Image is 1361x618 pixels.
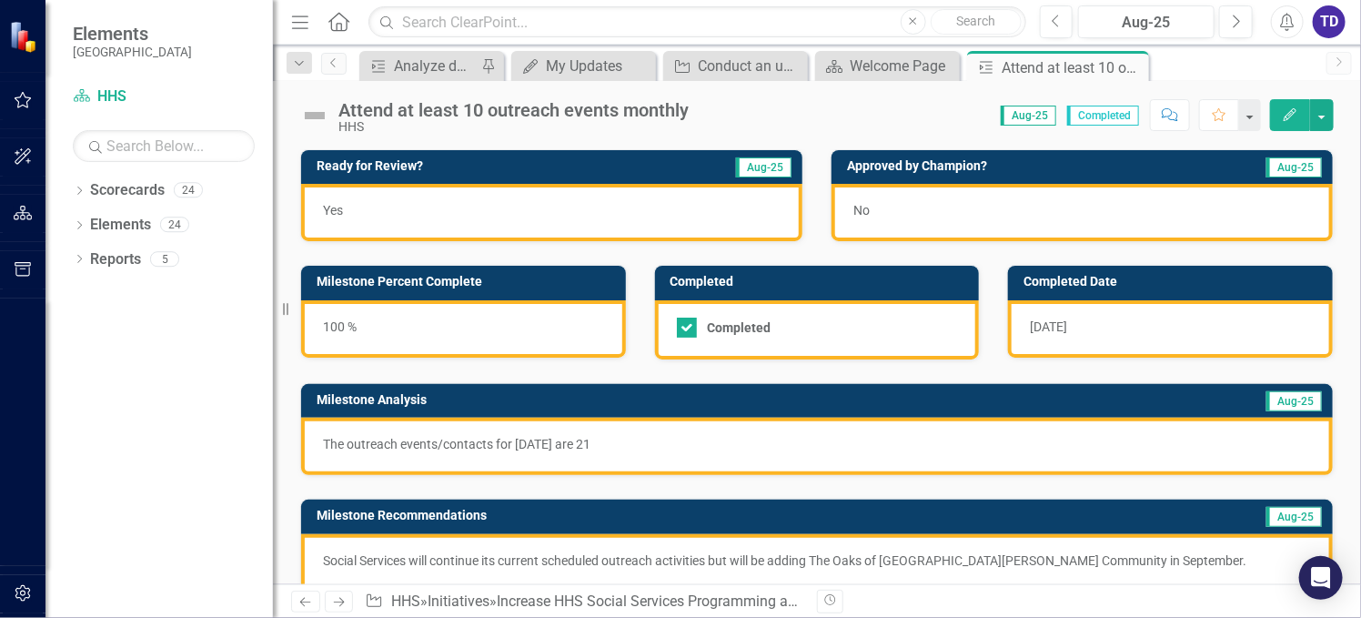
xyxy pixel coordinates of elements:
a: Initiatives [428,593,489,610]
div: Welcome Page [850,55,955,77]
div: HHS [338,120,689,134]
div: 100 % [301,300,626,358]
div: My Updates [546,55,651,77]
h3: Approved by Champion? [847,159,1185,173]
span: No [853,203,870,218]
div: » » » [365,592,803,613]
input: Search Below... [73,130,255,162]
a: Conduct an updated Human Services Needs Assessment and ensure Social Services staff are retained [668,55,803,77]
h3: Ready for Review? [317,159,627,173]
span: Aug-25 [1266,157,1322,177]
button: Aug-25 [1078,5,1215,38]
a: Analyze data from Q3 FY 25 to see trend [364,55,477,77]
img: Not Defined [300,101,329,130]
a: Reports [90,249,141,270]
div: Attend at least 10 outreach events monthly [1002,56,1144,79]
h3: Milestone Analysis [317,393,979,407]
a: HHS [73,86,255,107]
img: ClearPoint Strategy [9,20,41,52]
span: Aug-25 [736,157,791,177]
p: The outreach events/contacts for [DATE] are 21 [323,435,1311,453]
small: [GEOGRAPHIC_DATA] [73,45,192,59]
div: Conduct an updated Human Services Needs Assessment and ensure Social Services staff are retained [698,55,803,77]
span: Aug-25 [1266,391,1322,411]
h3: Milestone Percent Complete [317,275,617,289]
span: Completed [1067,106,1139,126]
a: Elements [90,215,151,236]
button: TD [1313,5,1346,38]
h3: Completed Date [1023,275,1324,289]
div: 5 [150,251,179,267]
span: Yes [323,203,343,218]
span: Aug-25 [1001,106,1056,126]
span: Search [956,14,995,28]
a: My Updates [516,55,651,77]
button: Search [931,9,1022,35]
a: Scorecards [90,180,165,201]
input: Search ClearPoint... [368,6,1025,38]
div: Open Intercom Messenger [1299,556,1343,600]
a: Welcome Page [820,55,955,77]
div: Aug-25 [1084,12,1208,34]
span: Elements [73,23,192,45]
h3: Completed [670,275,971,289]
div: Attend at least 10 outreach events monthly [338,100,689,120]
div: 24 [174,183,203,198]
div: Analyze data from Q3 FY 25 to see trend [394,55,477,77]
a: HHS [391,593,420,610]
span: Aug-25 [1266,507,1322,527]
div: 24 [160,218,189,233]
h3: Milestone Recommendations [317,509,1070,522]
a: Increase HHS Social Services Programming awareness [497,593,849,610]
span: [DATE] [1030,319,1067,334]
p: Social Services will continue its current scheduled outreach activities but will be adding The Oa... [323,552,1311,570]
